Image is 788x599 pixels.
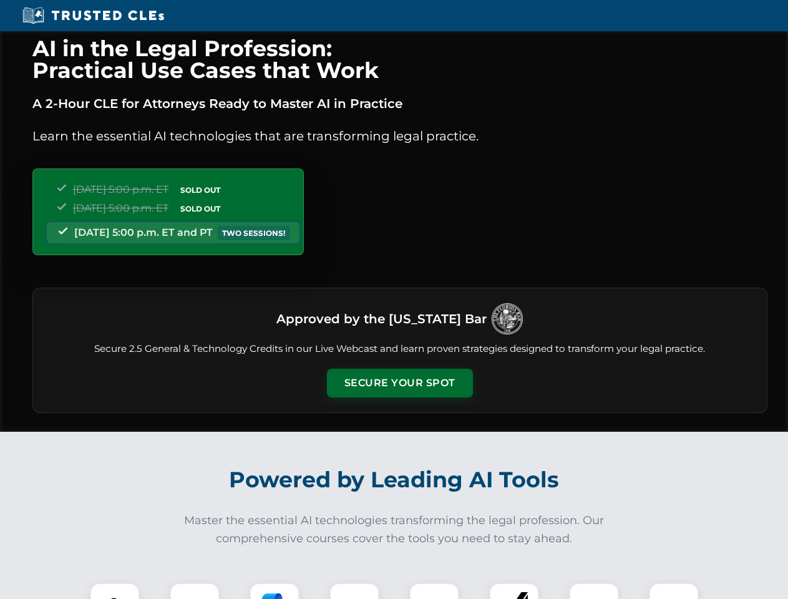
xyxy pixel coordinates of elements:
h3: Approved by the [US_STATE] Bar [276,308,487,330]
p: Master the essential AI technologies transforming the legal profession. Our comprehensive courses... [176,512,613,548]
p: Secure 2.5 General & Technology Credits in our Live Webcast and learn proven strategies designed ... [48,342,752,356]
span: [DATE] 5:00 p.m. ET [73,183,168,195]
span: SOLD OUT [176,202,225,215]
h2: Powered by Leading AI Tools [49,458,740,502]
img: Trusted CLEs [19,6,168,25]
img: Logo [492,303,523,334]
span: SOLD OUT [176,183,225,197]
button: Secure Your Spot [327,369,473,397]
p: A 2-Hour CLE for Attorneys Ready to Master AI in Practice [32,94,767,114]
span: [DATE] 5:00 p.m. ET [73,202,168,214]
p: Learn the essential AI technologies that are transforming legal practice. [32,126,767,146]
h1: AI in the Legal Profession: Practical Use Cases that Work [32,37,767,81]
